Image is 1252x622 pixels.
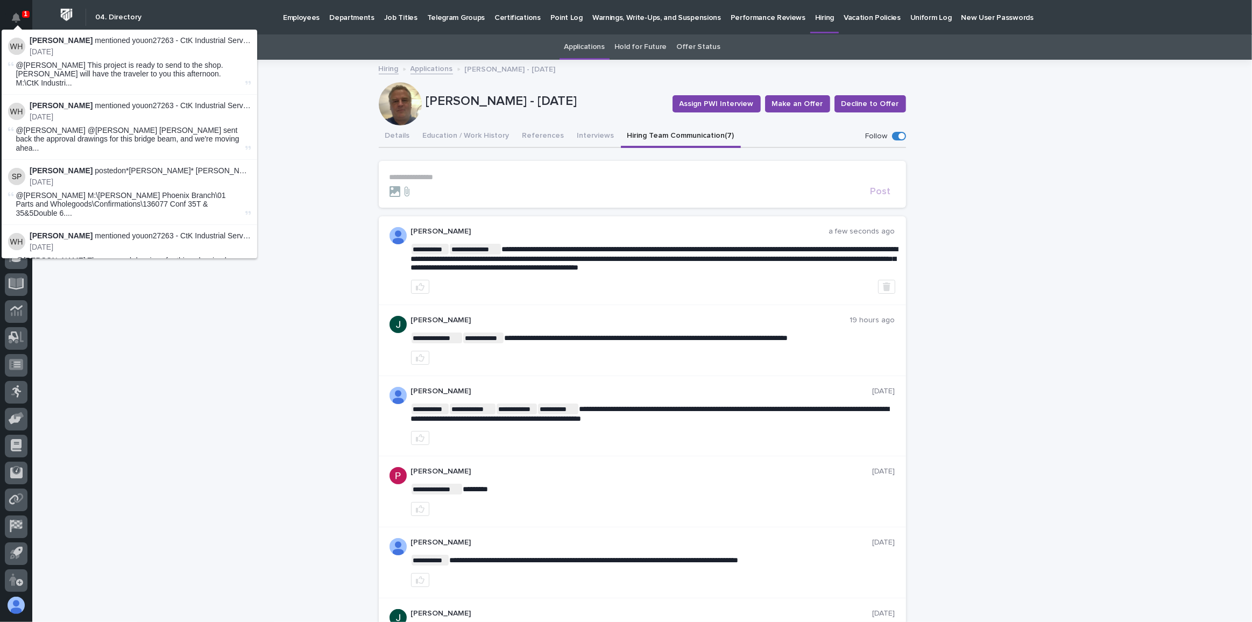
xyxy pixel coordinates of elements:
[834,95,906,112] button: Decline to Offer
[16,61,243,88] span: @[PERSON_NAME] This project is ready to send to the shop. [PERSON_NAME] will have the traveler to...
[13,13,27,30] div: Notifications1
[411,351,429,365] button: like this post
[866,187,895,196] button: Post
[564,34,605,60] a: Applications
[30,178,251,187] p: [DATE]
[873,467,895,476] p: [DATE]
[614,34,667,60] a: Hold for Future
[30,36,251,45] p: mentioned you on 27263 - CtK Industrial Service Company LLC - Bridge beam only, galvanized :
[5,6,27,29] button: Notifications
[411,280,429,294] button: like this post
[676,34,720,60] a: Offer Status
[8,103,25,120] img: Weston Hochstetler
[411,609,873,618] p: [PERSON_NAME]
[673,95,761,112] button: Assign PWI Interview
[871,187,891,196] span: Post
[416,125,516,148] button: Education / Work History
[5,594,27,617] button: users-avatar
[841,98,899,109] span: Decline to Offer
[30,166,251,175] p: posted on *[PERSON_NAME]* [PERSON_NAME] - [US_STATE] Transformer Building 38, Shipping Dept - Mod...
[30,47,251,56] p: [DATE]
[8,233,25,250] img: Weston Hochstetler
[390,316,407,333] img: AATXAJzKHBjIVkmOEWMd7CrWKgKOc1AT7c5NBq-GLKw_=s96-c
[873,387,895,396] p: [DATE]
[30,166,93,175] strong: [PERSON_NAME]
[30,101,251,110] p: mentioned you on 27263 - CtK Industrial Service Company LLC - Bridge beam only, galvanized :
[411,62,453,74] a: Applications
[411,502,429,516] button: like this post
[30,36,93,45] strong: [PERSON_NAME]
[411,431,429,445] button: like this post
[30,112,251,122] p: [DATE]
[56,5,76,25] img: Workspace Logo
[411,538,873,547] p: [PERSON_NAME]
[390,467,407,484] img: ACg8ocKZHX3kFMW1pdUq3QAW4Ce5R-N_bBP0JCN15me4FXGyTyc=s96-c
[772,98,823,109] span: Make an Offer
[30,231,93,240] strong: [PERSON_NAME]
[873,609,895,618] p: [DATE]
[866,132,888,141] p: Follow
[8,38,25,55] img: Weston Hochstetler
[16,126,243,153] span: @[PERSON_NAME] @[PERSON_NAME] [PERSON_NAME] sent back the approval drawings for this bridge beam,...
[379,125,416,148] button: Details
[30,243,251,252] p: [DATE]
[411,227,829,236] p: [PERSON_NAME]
[680,98,754,109] span: Assign PWI Interview
[390,538,407,555] img: AOh14GiWKAYVPIbfHyIkyvX2hiPF8_WCcz-HU3nlZscn=s96-c
[516,125,571,148] button: References
[411,387,873,396] p: [PERSON_NAME]
[379,62,399,74] a: Hiring
[16,191,243,218] span: @[PERSON_NAME] M:\[PERSON_NAME] Phoenix Branch\01 Parts and Wholegoods\Confirmations\136077 Conf ...
[878,280,895,294] button: Delete post
[30,231,251,241] p: mentioned you on 27263 - CtK Industrial Service Company LLC - Bridge beam only, galvanized :
[411,467,873,476] p: [PERSON_NAME]
[390,387,407,404] img: AOh14GiWKAYVPIbfHyIkyvX2hiPF8_WCcz-HU3nlZscn=s96-c
[16,256,243,274] span: @[PERSON_NAME] The approval drawings for this galvanized bridge beam are ready to send to the cus...
[95,13,142,22] h2: 04. Directory
[411,573,429,587] button: like this post
[390,227,407,244] img: AOh14GgPw25VOikpKNbdra9MTOgH50H-1stU9o6q7KioRA=s96-c
[765,95,830,112] button: Make an Offer
[30,101,93,110] strong: [PERSON_NAME]
[621,125,741,148] button: Hiring Team Communication (7)
[8,168,25,185] img: Siddharth Pareek
[571,125,621,148] button: Interviews
[829,227,895,236] p: a few seconds ago
[873,538,895,547] p: [DATE]
[411,316,850,325] p: [PERSON_NAME]
[465,62,556,74] p: [PERSON_NAME] - [DATE]
[426,94,664,109] p: [PERSON_NAME] - [DATE]
[24,10,27,18] p: 1
[850,316,895,325] p: 19 hours ago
